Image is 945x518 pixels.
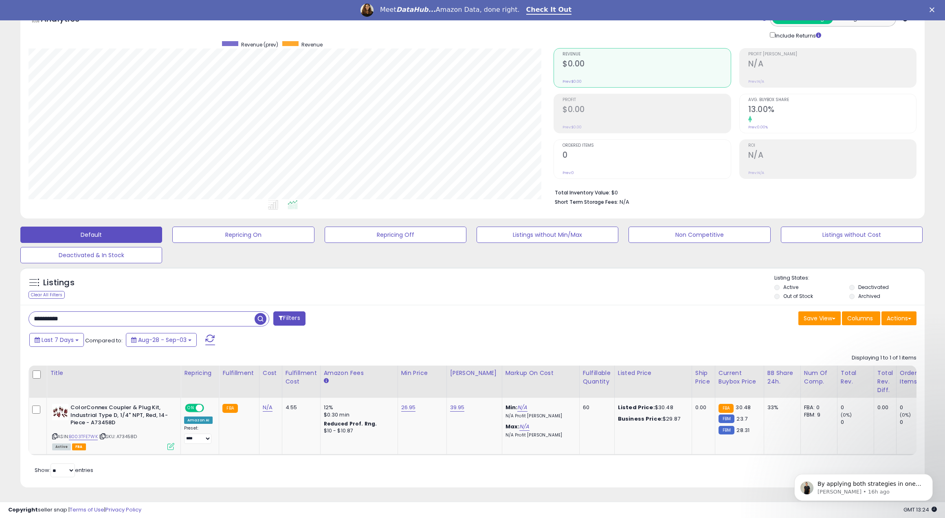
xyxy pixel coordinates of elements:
b: Max: [505,423,520,430]
button: Listings without Cost [781,227,923,243]
span: 28.31 [736,426,749,434]
b: Min: [505,403,518,411]
span: Last 7 Days [42,336,74,344]
div: FBA: 0 [804,404,831,411]
span: | SKU: A73458D [99,433,137,440]
div: Amazon Fees [324,369,394,377]
span: Revenue (prev) [241,41,278,48]
span: FBA [72,443,86,450]
a: Privacy Policy [105,506,141,514]
span: Compared to: [85,337,123,344]
span: Revenue [301,41,323,48]
small: FBM [719,426,734,434]
span: All listings currently available for purchase on Amazon [52,443,71,450]
small: Amazon Fees. [324,377,329,385]
h2: 13.00% [748,105,916,116]
span: ROI [748,143,916,148]
span: Avg. Buybox Share [748,98,916,102]
p: Listing States: [774,274,925,282]
button: Default [20,227,162,243]
button: Listings without Min/Max [477,227,618,243]
div: Total Rev. [841,369,870,386]
button: Filters [273,311,305,326]
div: $10 - $10.87 [324,428,391,434]
div: 0.00 [695,404,709,411]
b: Business Price: [618,415,663,423]
b: Listed Price: [618,403,655,411]
small: FBA [719,404,734,413]
div: 60 [583,404,608,411]
div: Num of Comp. [804,369,834,386]
div: 0 [900,404,933,411]
button: Deactivated & In Stock [20,247,162,263]
div: seller snap | | [8,506,141,514]
div: Cost [263,369,279,377]
h2: $0.00 [563,59,730,70]
div: Fulfillment Cost [286,369,317,386]
span: 30.48 [736,403,751,411]
div: Preset: [184,425,213,444]
div: $0.30 min [324,411,391,419]
div: FBM: 9 [804,411,831,419]
div: Listed Price [618,369,688,377]
button: Save View [798,311,841,325]
label: Out of Stock [783,293,813,300]
button: Columns [842,311,880,325]
b: Total Inventory Value: [555,189,610,196]
button: Repricing On [172,227,314,243]
div: Min Price [401,369,443,377]
div: 33% [767,404,794,411]
label: Archived [858,293,880,300]
small: Prev: $0.00 [563,79,582,84]
button: Non Competitive [629,227,770,243]
span: Aug-28 - Sep-03 [138,336,187,344]
div: 0 [841,419,874,426]
img: 41EoV-9ysNL._SL40_.jpg [52,404,68,420]
b: ColorConnex Coupler & Plug Kit, Industrial Type D, 1/4" NPT, Red, 14-Piece - A73458D [70,404,169,429]
button: Last 7 Days [29,333,84,347]
div: 12% [324,404,391,411]
div: Close [930,7,938,12]
a: 26.95 [401,403,416,412]
span: Profit [PERSON_NAME] [748,52,916,57]
button: Repricing Off [325,227,466,243]
span: Show: entries [35,466,93,474]
li: $0 [555,187,910,197]
span: Profit [563,98,730,102]
small: (0%) [841,412,852,418]
a: Check It Out [526,6,572,15]
span: ON [186,405,196,412]
label: Deactivated [858,284,889,291]
h2: 0 [563,150,730,161]
a: N/A [517,403,527,412]
img: Profile image for Georgie [360,4,374,17]
div: [PERSON_NAME] [450,369,499,377]
small: Prev: N/A [748,170,764,175]
small: FBA [222,404,237,413]
h5: Listings [43,277,75,289]
h2: N/A [748,59,916,70]
button: Actions [881,311,916,325]
div: 0.00 [877,404,890,411]
iframe: Intercom notifications message [782,457,945,514]
p: N/A Profit [PERSON_NAME] [505,413,573,419]
small: FBM [719,414,734,423]
div: $30.48 [618,404,686,411]
h2: N/A [748,150,916,161]
a: B003TFE7WK [69,433,98,440]
b: Short Term Storage Fees: [555,198,618,205]
span: 23.7 [736,415,747,423]
span: Columns [847,314,873,322]
div: Fulfillable Quantity [583,369,611,386]
div: Fulfillment [222,369,255,377]
div: Clear All Filters [29,291,65,299]
span: OFF [203,405,216,412]
div: BB Share 24h. [767,369,797,386]
label: Active [783,284,798,291]
div: 0 [841,404,874,411]
b: Reduced Prof. Rng. [324,420,377,427]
